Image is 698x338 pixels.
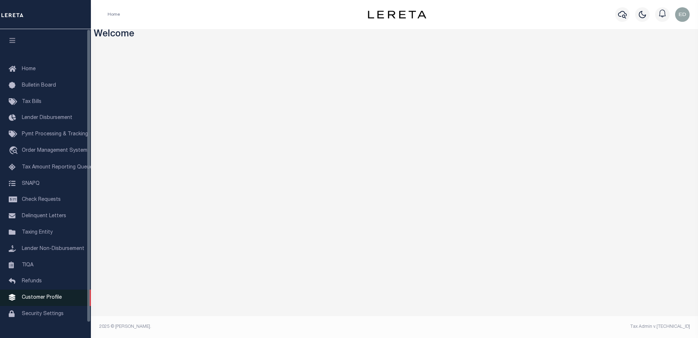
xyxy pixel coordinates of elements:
[22,246,84,251] span: Lender Non-Disbursement
[675,7,690,22] img: svg+xml;base64,PHN2ZyB4bWxucz0iaHR0cDovL3d3dy53My5vcmcvMjAwMC9zdmciIHBvaW50ZXItZXZlbnRzPSJub25lIi...
[22,115,72,120] span: Lender Disbursement
[9,146,20,156] i: travel_explore
[108,11,120,18] li: Home
[22,83,56,88] span: Bulletin Board
[94,29,695,40] h3: Welcome
[22,165,93,170] span: Tax Amount Reporting Queue
[400,323,690,330] div: Tax Admin v.[TECHNICAL_ID]
[22,148,87,153] span: Order Management System
[368,11,426,19] img: logo-dark.svg
[22,181,40,186] span: SNAPQ
[22,214,66,219] span: Delinquent Letters
[22,279,42,284] span: Refunds
[22,295,62,300] span: Customer Profile
[22,230,53,235] span: Taxing Entity
[22,311,64,317] span: Security Settings
[22,132,88,137] span: Pymt Processing & Tracking
[22,262,33,267] span: TIQA
[22,99,41,104] span: Tax Bills
[22,67,36,72] span: Home
[94,323,395,330] div: 2025 © [PERSON_NAME].
[22,197,61,202] span: Check Requests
